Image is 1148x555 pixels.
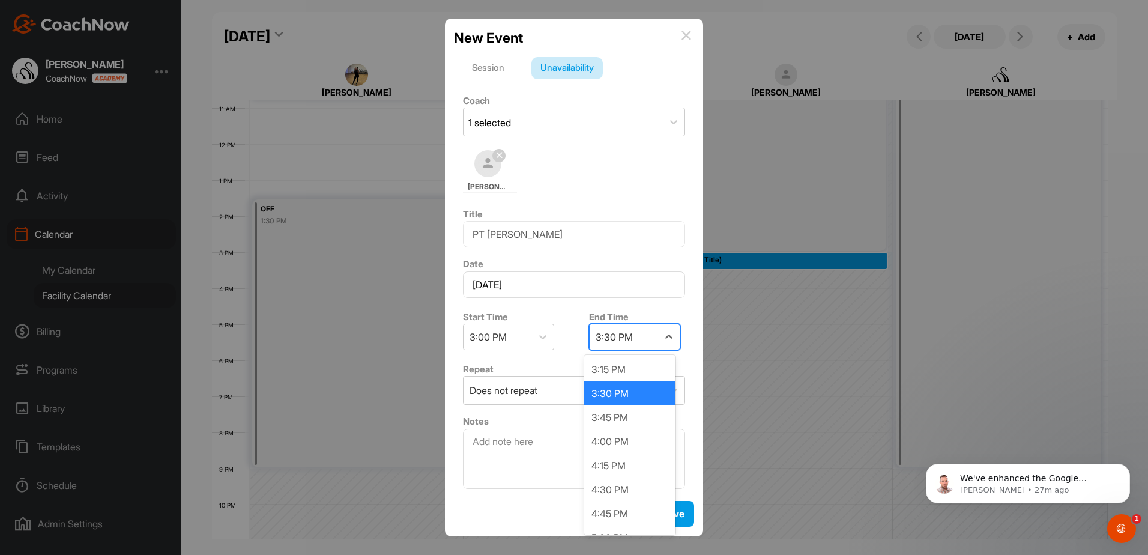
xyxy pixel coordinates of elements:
label: Title [463,208,483,220]
iframe: Intercom notifications message [908,438,1148,523]
div: 4:45 PM [584,502,675,526]
div: Session [463,57,513,80]
div: 4:00 PM [584,429,675,453]
img: info [681,31,691,40]
img: square_default-ef6cabf814de5a2bf16c804365e32c732080f9872bdf737d349900a9daf73cf9.png [474,150,501,177]
div: Unavailability [531,57,603,80]
input: Event Name [463,221,685,247]
div: 3:00 PM [470,330,507,344]
label: Date [463,258,483,270]
p: Message from Alex, sent 27m ago [52,46,207,57]
div: 1 selected [468,115,511,130]
label: End Time [589,311,629,323]
span: We've enhanced the Google Calendar integration for a more seamless experience. If you haven't lin... [52,35,204,176]
label: Notes [463,416,489,427]
div: 4:15 PM [584,453,675,478]
span: [PERSON_NAME] [468,181,509,192]
span: 1 [1132,514,1141,524]
div: 5:00 PM [584,526,675,550]
div: 3:30 PM [584,381,675,405]
input: Select Date [463,271,685,298]
div: Does not repeat [470,383,537,398]
div: 3:45 PM [584,405,675,429]
div: 3:15 PM [584,357,675,381]
div: 3:30 PM [596,330,633,344]
h2: New Event [454,28,523,48]
label: Repeat [463,363,494,375]
label: Start Time [463,311,508,323]
iframe: Intercom live chat [1107,514,1136,543]
label: Coach [463,95,490,106]
div: 4:30 PM [584,478,675,502]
